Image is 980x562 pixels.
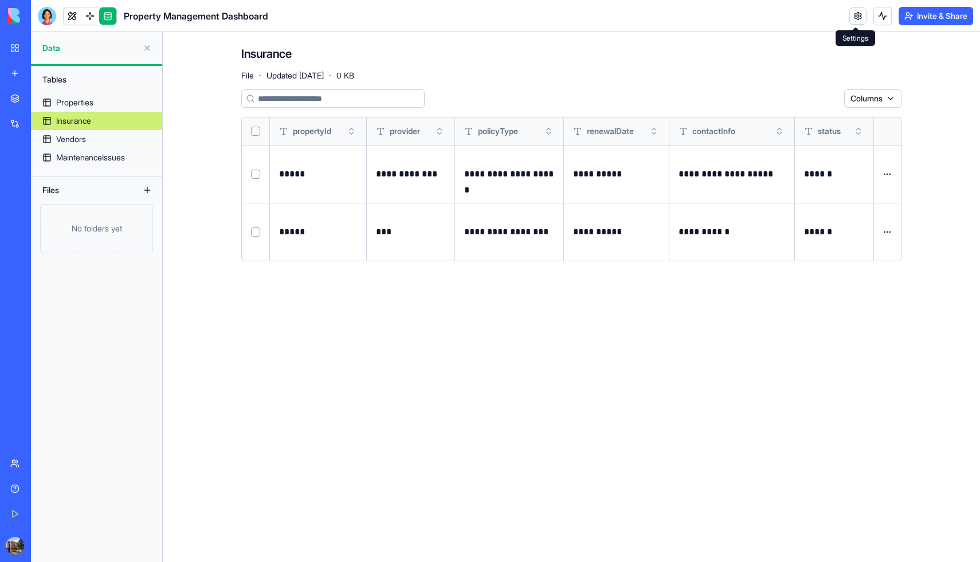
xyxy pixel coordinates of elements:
[390,125,420,137] span: provider
[434,125,445,137] button: Toggle sort
[478,125,518,137] span: policyType
[346,125,357,137] button: Toggle sort
[6,537,24,555] img: ACg8ocI3iN2EvMXak_SCsLvJfSWb2MdaMp1gkP1m4Fni7Et9EyLMhJlZ=s96-c
[258,66,262,85] span: ·
[31,204,162,253] a: No folders yet
[31,148,162,167] a: MaintenanceIssues
[818,125,841,137] span: status
[836,30,875,46] div: Settings
[692,125,735,137] span: contactInfo
[56,115,91,127] div: Insurance
[40,204,153,253] div: No folders yet
[251,170,260,179] button: Select row
[31,112,162,130] a: Insurance
[31,130,162,148] a: Vendors
[124,9,268,23] span: Property Management Dashboard
[844,89,901,108] button: Columns
[774,125,785,137] button: Toggle sort
[293,125,331,137] span: propertyId
[543,125,554,137] button: Toggle sort
[899,7,973,25] button: Invite & Share
[37,181,128,199] div: Files
[266,70,324,81] span: Updated [DATE]
[56,152,125,163] div: MaintenanceIssues
[8,8,79,24] img: logo
[42,42,138,54] span: Data
[31,93,162,112] a: Properties
[336,70,354,81] span: 0 KB
[56,133,86,145] div: Vendors
[56,97,93,108] div: Properties
[587,125,634,137] span: renewalDate
[241,70,254,81] span: File
[853,125,864,137] button: Toggle sort
[251,127,260,136] button: Select all
[37,70,156,89] div: Tables
[328,66,332,85] span: ·
[251,227,260,237] button: Select row
[648,125,660,137] button: Toggle sort
[241,46,292,62] h4: Insurance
